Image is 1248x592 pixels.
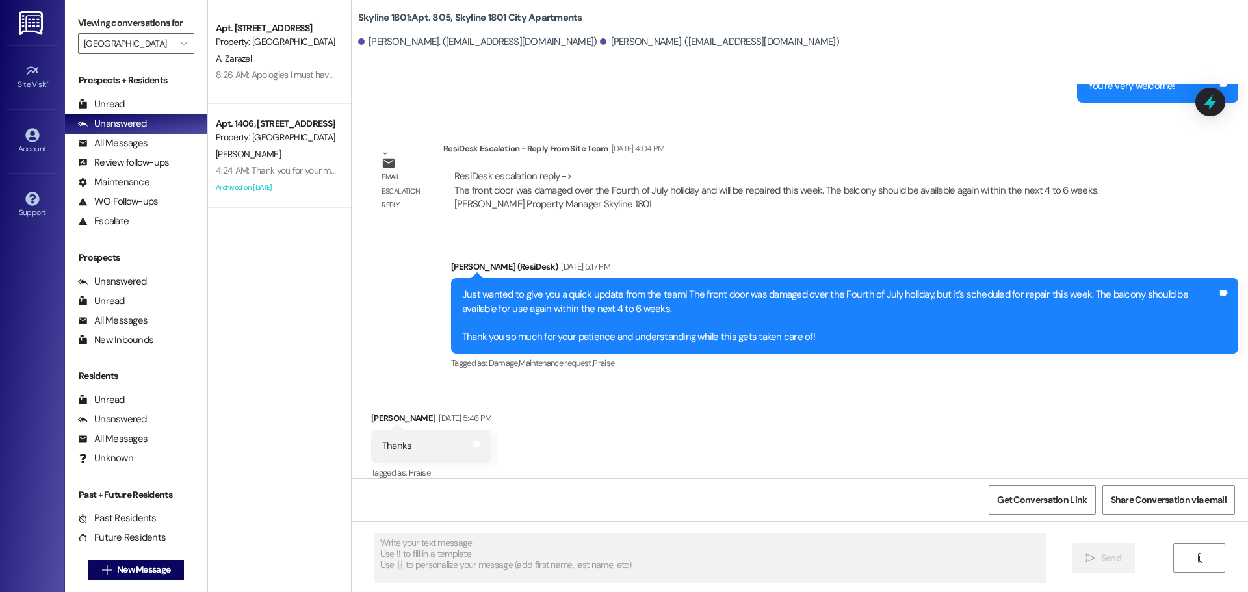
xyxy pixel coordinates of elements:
[78,452,133,465] div: Unknown
[435,411,491,425] div: [DATE] 5:46 PM
[409,467,430,478] span: Praise
[216,53,252,64] span: A. Zarazel
[65,488,207,502] div: Past + Future Residents
[462,288,1217,344] div: Just wanted to give you a quick update from the team! The front door was damaged over the Fourth ...
[216,35,336,49] div: Property: [GEOGRAPHIC_DATA]
[6,124,58,159] a: Account
[78,314,148,328] div: All Messages
[214,179,337,196] div: Archived on [DATE]
[997,493,1087,507] span: Get Conversation Link
[358,11,582,25] b: Skyline 1801: Apt. 805, Skyline 1801 City Apartments
[1085,553,1095,563] i: 
[600,35,839,49] div: [PERSON_NAME]. ([EMAIL_ADDRESS][DOMAIN_NAME])
[78,214,129,228] div: Escalate
[78,432,148,446] div: All Messages
[78,195,158,209] div: WO Follow-ups
[47,78,49,87] span: •
[371,411,491,430] div: [PERSON_NAME]
[1072,543,1135,573] button: Send
[180,38,187,49] i: 
[216,21,336,35] div: Apt. [STREET_ADDRESS]
[102,565,112,575] i: 
[78,117,147,131] div: Unanswered
[358,35,597,49] div: [PERSON_NAME]. ([EMAIL_ADDRESS][DOMAIN_NAME])
[78,393,125,407] div: Unread
[1102,485,1235,515] button: Share Conversation via email
[1111,493,1227,507] span: Share Conversation via email
[216,117,336,131] div: Apt. 1406, [STREET_ADDRESS]
[454,170,1099,211] div: ResiDesk escalation reply -> The front door was damaged over the Fourth of July holiday and will ...
[78,333,153,347] div: New Inbounds
[1088,79,1175,93] div: You're very welcome!
[216,69,581,81] div: 8:26 AM: Apologies I must have misspoke, 5th floor not 6th floor, I will take a look when I am home.
[78,175,149,189] div: Maintenance
[1101,551,1121,565] span: Send
[382,439,412,453] div: Thanks
[443,142,1158,160] div: ResiDesk Escalation - Reply From Site Team
[216,148,281,160] span: [PERSON_NAME]
[489,357,519,368] span: Damage ,
[78,531,166,545] div: Future Residents
[65,73,207,87] div: Prospects + Residents
[451,354,1238,372] div: Tagged as:
[88,560,185,580] button: New Message
[19,11,45,35] img: ResiDesk Logo
[558,260,610,274] div: [DATE] 5:17 PM
[6,188,58,223] a: Support
[78,511,157,525] div: Past Residents
[519,357,593,368] span: Maintenance request ,
[78,275,147,289] div: Unanswered
[216,131,336,144] div: Property: [GEOGRAPHIC_DATA]
[989,485,1095,515] button: Get Conversation Link
[78,136,148,150] div: All Messages
[451,260,1238,278] div: [PERSON_NAME] (ResiDesk)
[117,563,170,576] span: New Message
[1195,553,1204,563] i: 
[78,13,194,33] label: Viewing conversations for
[78,413,147,426] div: Unanswered
[216,164,978,176] div: 4:24 AM: Thank you for your message. Our offices are currently closed, but we will contact you wh...
[84,33,174,54] input: All communities
[593,357,614,368] span: Praise
[78,156,169,170] div: Review follow-ups
[78,294,125,308] div: Unread
[78,97,125,111] div: Unread
[6,60,58,95] a: Site Visit •
[65,251,207,264] div: Prospects
[382,170,432,212] div: Email escalation reply
[371,463,491,482] div: Tagged as:
[608,142,665,155] div: [DATE] 4:04 PM
[65,369,207,383] div: Residents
